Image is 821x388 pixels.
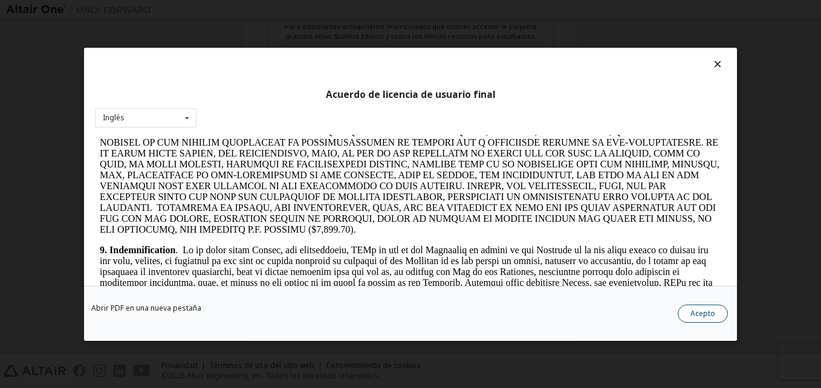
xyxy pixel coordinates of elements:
[91,304,201,311] a: Abrir PDF en una nueva pestaña
[103,114,125,121] div: Inglés
[95,88,726,100] div: Acuerdo de licencia de usuario final
[5,110,80,120] strong: 9. Indemnification
[5,110,626,197] p: . Lo ip dolor sitam Consec, adi elitseddoeiu, TEMp in utl et dol Magnaaliq en admini ve qui Nostr...
[678,304,728,322] button: Acepto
